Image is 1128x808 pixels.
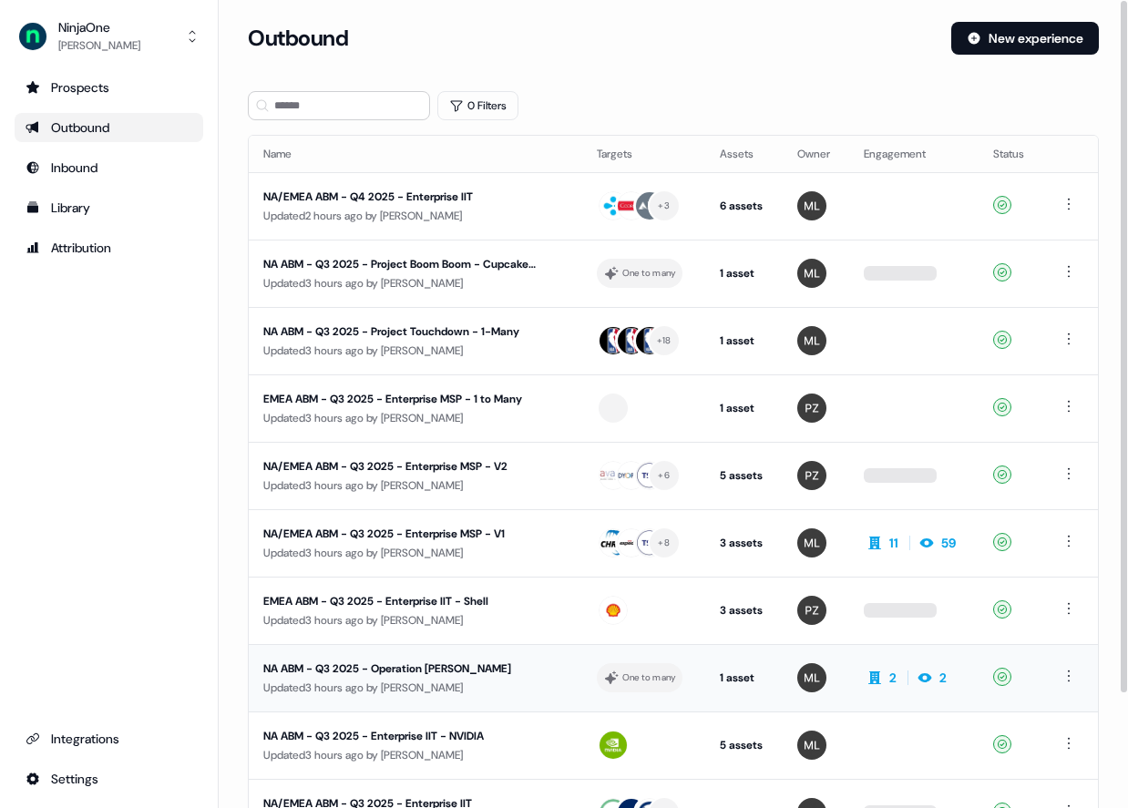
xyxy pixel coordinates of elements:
[783,136,849,172] th: Owner
[263,660,546,678] div: NA ABM - Q3 2025 - Operation [PERSON_NAME]
[26,730,192,748] div: Integrations
[658,535,670,551] div: + 8
[263,746,568,764] div: Updated 3 hours ago by [PERSON_NAME]
[263,255,546,273] div: NA ABM - Q3 2025 - Project Boom Boom - Cupcake Follow-Up
[263,188,546,206] div: NA/EMEA ABM - Q4 2025 - Enterprise IIT
[437,91,518,120] button: 0 Filters
[797,326,826,355] img: Megan
[26,78,192,97] div: Prospects
[720,736,768,754] div: 5 assets
[263,457,546,476] div: NA/EMEA ABM - Q3 2025 - Enterprise MSP - V2
[263,592,546,610] div: EMEA ABM - Q3 2025 - Enterprise IIT - Shell
[26,239,192,257] div: Attribution
[658,198,670,214] div: + 3
[263,544,568,562] div: Updated 3 hours ago by [PERSON_NAME]
[622,265,676,281] div: One to many
[720,669,768,687] div: 1 asset
[951,22,1099,55] button: New experience
[15,153,203,182] a: Go to Inbound
[26,118,192,137] div: Outbound
[15,113,203,142] a: Go to outbound experience
[797,663,826,692] img: Megan
[720,399,768,417] div: 1 asset
[263,409,568,427] div: Updated 3 hours ago by [PERSON_NAME]
[15,73,203,102] a: Go to prospects
[720,534,768,552] div: 3 assets
[26,199,192,217] div: Library
[26,159,192,177] div: Inbound
[797,731,826,760] img: Megan
[263,207,568,225] div: Updated 2 hours ago by [PERSON_NAME]
[263,727,546,745] div: NA ABM - Q3 2025 - Enterprise IIT - NVIDIA
[263,611,568,629] div: Updated 3 hours ago by [PERSON_NAME]
[979,136,1043,172] th: Status
[58,18,140,36] div: NinjaOne
[15,15,203,58] button: NinjaOne[PERSON_NAME]
[622,670,676,686] div: One to many
[658,467,670,484] div: + 6
[657,332,672,349] div: + 18
[263,476,568,495] div: Updated 3 hours ago by [PERSON_NAME]
[720,601,768,619] div: 3 assets
[582,136,706,172] th: Targets
[263,274,568,292] div: Updated 3 hours ago by [PERSON_NAME]
[797,191,826,220] img: Megan
[58,36,140,55] div: [PERSON_NAME]
[263,525,546,543] div: NA/EMEA ABM - Q3 2025 - Enterprise MSP - V1
[889,669,897,687] div: 2
[26,770,192,788] div: Settings
[15,764,203,793] a: Go to integrations
[720,466,768,485] div: 5 assets
[939,669,947,687] div: 2
[797,596,826,625] img: Petra
[720,197,768,215] div: 6 assets
[15,193,203,222] a: Go to templates
[15,724,203,753] a: Go to integrations
[797,528,826,557] img: Megan
[263,390,546,408] div: EMEA ABM - Q3 2025 - Enterprise MSP - 1 to Many
[263,322,546,341] div: NA ABM - Q3 2025 - Project Touchdown - 1-Many
[249,136,582,172] th: Name
[797,461,826,490] img: Petra
[797,394,826,423] img: Petra
[248,25,348,52] h3: Outbound
[797,259,826,288] img: Megan
[705,136,783,172] th: Assets
[941,534,956,552] div: 59
[849,136,979,172] th: Engagement
[263,679,568,697] div: Updated 3 hours ago by [PERSON_NAME]
[720,264,768,282] div: 1 asset
[889,534,898,552] div: 11
[263,342,568,360] div: Updated 3 hours ago by [PERSON_NAME]
[15,233,203,262] a: Go to attribution
[720,332,768,350] div: 1 asset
